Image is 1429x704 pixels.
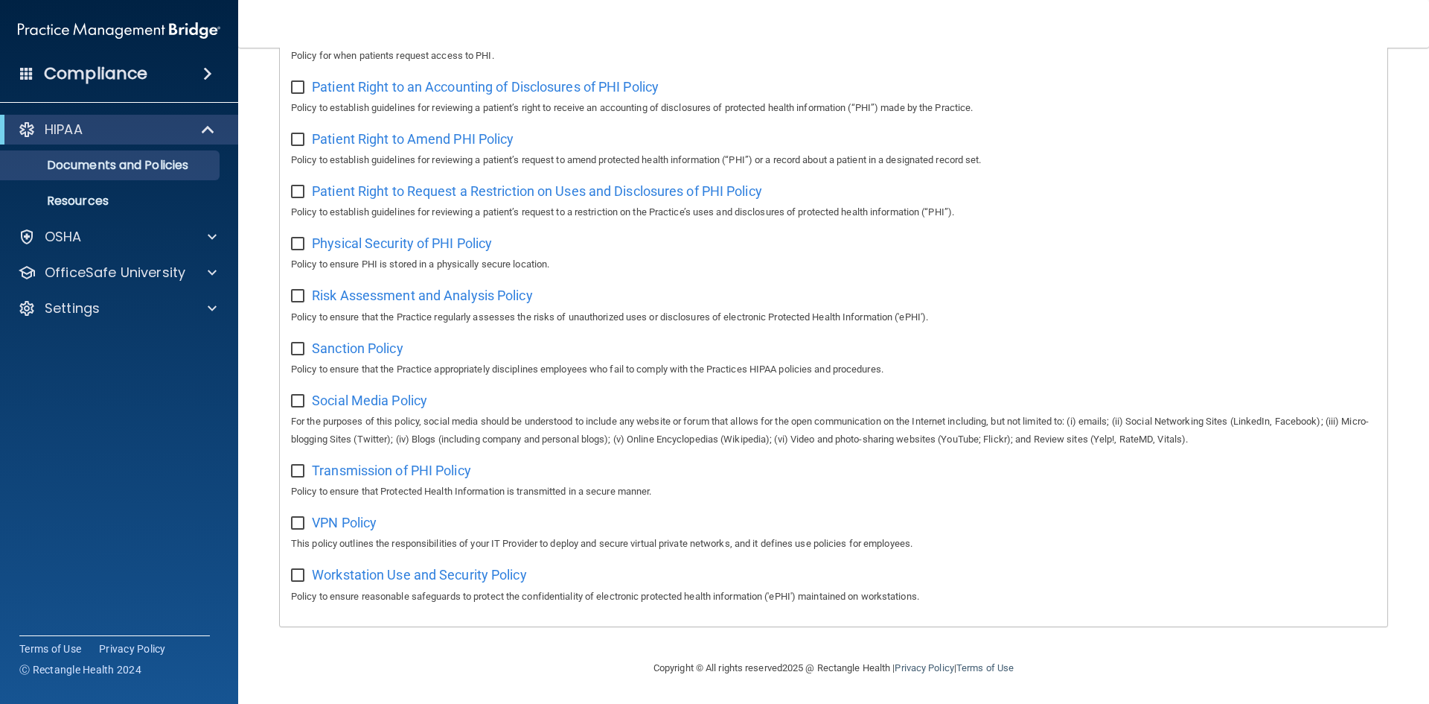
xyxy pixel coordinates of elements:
p: For the purposes of this policy, social media should be understood to include any website or foru... [291,413,1376,448]
p: Settings [45,299,100,317]
span: Patient Right to Request a Restriction on Uses and Disclosures of PHI Policy [312,183,762,199]
p: Policy for when patients request access to PHI. [291,47,1376,65]
span: Patient Right to an Accounting of Disclosures of PHI Policy [312,79,659,95]
p: Policy to establish guidelines for reviewing a patient’s request to a restriction on the Practice... [291,203,1376,221]
a: OSHA [18,228,217,246]
img: PMB logo [18,16,220,45]
p: Policy to establish guidelines for reviewing a patient’s right to receive an accounting of disclo... [291,99,1376,117]
p: HIPAA [45,121,83,139]
a: Terms of Use [956,662,1014,673]
p: Policy to establish guidelines for reviewing a patient’s request to amend protected health inform... [291,151,1376,169]
p: Policy to ensure that Protected Health Information is transmitted in a secure manner. [291,483,1376,501]
p: Policy to ensure that the Practice appropriately disciplines employees who fail to comply with th... [291,361,1376,378]
p: Resources [10,194,213,209]
span: Patient Right to Amend PHI Policy [312,131,514,147]
span: Transmission of PHI Policy [312,463,471,478]
span: VPN Policy [312,515,377,530]
a: Privacy Policy [99,641,166,656]
p: Documents and Policies [10,158,213,173]
span: Ⓒ Rectangle Health 2024 [19,662,141,677]
span: Social Media Policy [312,393,427,408]
p: OSHA [45,228,82,246]
a: OfficeSafe University [18,264,217,282]
p: OfficeSafe University [45,264,185,282]
div: Copyright © All rights reserved 2025 @ Rectangle Health | | [562,644,1105,692]
span: Sanction Policy [312,340,403,356]
span: Workstation Use and Security Policy [312,567,527,583]
p: Policy to ensure that the Practice regularly assesses the risks of unauthorized uses or disclosur... [291,308,1376,326]
span: Risk Assessment and Analysis Policy [312,288,533,303]
a: Settings [18,299,217,317]
a: HIPAA [18,121,216,139]
h4: Compliance [44,63,147,84]
a: Terms of Use [19,641,81,656]
span: Physical Security of PHI Policy [312,235,492,251]
p: Policy to ensure PHI is stored in a physically secure location. [291,256,1376,273]
p: This policy outlines the responsibilities of your IT Provider to deploy and secure virtual privat... [291,535,1376,553]
p: Policy to ensure reasonable safeguards to protect the confidentiality of electronic protected hea... [291,588,1376,606]
a: Privacy Policy [895,662,953,673]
